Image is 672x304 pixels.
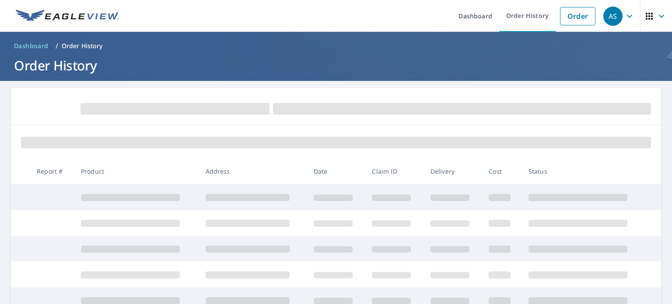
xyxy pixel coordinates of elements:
th: Status [521,158,646,184]
img: EV Logo [16,10,119,23]
th: Delivery [423,158,482,184]
th: Cost [482,158,521,184]
nav: breadcrumb [10,39,661,53]
p: Order History [62,42,103,50]
span: Dashboard [14,42,49,50]
div: AS [603,7,623,26]
a: Dashboard [10,39,52,53]
th: Date [307,158,365,184]
li: / [56,41,58,51]
h1: Order History [10,56,661,74]
a: Order [560,7,595,25]
th: Address [199,158,307,184]
th: Product [74,158,199,184]
th: Claim ID [365,158,423,184]
th: Report # [30,158,74,184]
